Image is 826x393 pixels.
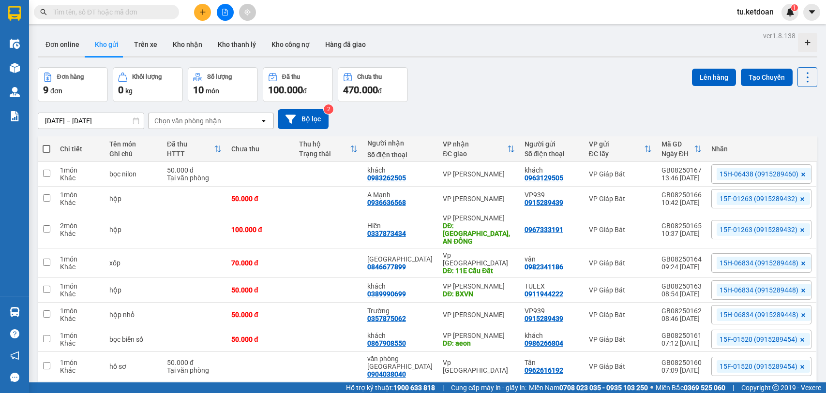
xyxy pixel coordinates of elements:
th: Toggle SortBy [584,136,657,162]
th: Toggle SortBy [438,136,519,162]
div: VP [PERSON_NAME] [443,282,514,290]
th: Toggle SortBy [657,136,706,162]
span: 15F-01520 (0915289454) [720,335,797,344]
div: 50.000 đ [231,286,289,294]
svg: open [260,117,268,125]
img: warehouse-icon [10,87,20,97]
div: Tại văn phòng [167,174,222,182]
div: GB08250162 [661,307,702,315]
div: Khác [60,174,100,182]
div: Ngày ĐH [661,150,694,158]
span: đơn [50,87,62,95]
div: 0846677899 [367,263,406,271]
div: VP gửi [589,140,644,148]
div: Người gửi [525,140,579,148]
div: ver 1.8.138 [763,30,796,41]
span: caret-down [808,8,816,16]
button: Đơn hàng9đơn [38,67,108,102]
div: 1 món [60,255,100,263]
div: 08:54 [DATE] [661,290,702,298]
button: Khối lượng0kg [113,67,183,102]
button: Lên hàng [692,69,736,86]
div: Trường [367,307,434,315]
span: Miền Nam [529,382,648,393]
span: 15H-06834 (0915289448) [720,259,798,267]
span: 15F-01263 (0915289432) [720,225,797,234]
div: 50.000 đ [167,359,222,366]
img: icon-new-feature [786,8,795,16]
div: Hiền [367,222,434,230]
div: Vp [GEOGRAPHIC_DATA] [443,359,514,374]
button: Đã thu100.000đ [263,67,333,102]
div: Khác [60,230,100,237]
div: GB08250166 [661,191,702,199]
sup: 2 [324,104,333,114]
div: 07:12 [DATE] [661,339,702,347]
div: VP nhận [443,140,507,148]
button: Hàng đã giao [317,33,374,56]
div: bọc nilon [109,170,157,178]
div: 0915289439 [525,199,563,206]
span: 470.000 [343,84,378,96]
div: 70.000 đ [231,259,289,267]
div: 50.000 đ [231,311,289,319]
span: 0 [118,84,123,96]
div: 0982341186 [525,263,563,271]
div: 1 món [60,332,100,339]
span: 15H-06834 (0915289448) [720,286,798,294]
input: Tìm tên, số ĐT hoặc mã đơn [53,7,167,17]
div: 1 món [60,307,100,315]
div: 0986266804 [525,339,563,347]
div: xốp [109,259,157,267]
div: Chọn văn phòng nhận [154,116,221,126]
span: notification [10,351,19,360]
span: question-circle [10,329,19,338]
div: VP Giáp Bát [589,363,652,370]
div: 13:46 [DATE] [661,174,702,182]
div: 07:09 [DATE] [661,366,702,374]
button: file-add [217,4,234,21]
sup: 1 [791,4,798,11]
span: ⚪️ [650,386,653,390]
div: VP [PERSON_NAME] [443,170,514,178]
div: Số điện thoại [367,151,434,159]
span: 15H-06834 (0915289448) [720,310,798,319]
div: 1 món [60,282,100,290]
div: VP Giáp Bát [589,259,652,267]
div: Thu hộ [299,140,349,148]
div: 100.000 đ [231,226,289,233]
div: DĐ: 11E Cầu Đất [443,267,514,275]
div: GB08250161 [661,332,702,339]
div: 0963129505 [525,174,563,182]
div: Tạo kho hàng mới [798,33,817,52]
img: warehouse-icon [10,39,20,49]
div: VP Giáp Bát [589,335,652,343]
span: | [733,382,734,393]
button: Tạo Chuyến [741,69,793,86]
span: file-add [222,9,228,15]
strong: 0708 023 035 - 0935 103 250 [559,384,648,392]
div: Chị Giang [367,255,434,263]
div: Khác [60,315,100,322]
div: Khác [60,366,100,374]
div: 50.000 đ [231,335,289,343]
div: VP [PERSON_NAME] [443,195,514,203]
div: DĐ: BXVN [443,290,514,298]
div: GB08250160 [661,359,702,366]
div: Số lượng [207,73,232,80]
div: VP Giáp Bát [589,195,652,203]
img: warehouse-icon [10,63,20,73]
span: 15F-01520 (0915289454) [720,362,797,371]
div: bọc biển số [109,335,157,343]
div: hộp [109,226,157,233]
div: Tại văn phòng [167,366,222,374]
div: VP Giáp Bát [589,226,652,233]
strong: 0369 525 060 [684,384,725,392]
div: Người nhận [367,139,434,147]
div: Đơn hàng [57,73,84,80]
div: TULEX [525,282,579,290]
div: DĐ: aeon [443,339,514,347]
div: Khối lượng [132,73,162,80]
div: Khác [60,199,100,206]
div: 0911944222 [525,290,563,298]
